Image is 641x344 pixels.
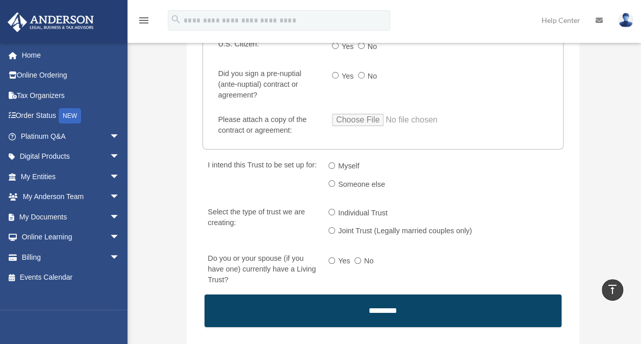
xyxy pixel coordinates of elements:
[110,227,130,248] span: arrow_drop_down
[7,146,135,167] a: Digital Productsarrow_drop_down
[7,85,135,106] a: Tax Organizers
[7,106,135,127] a: Order StatusNEW
[138,18,150,27] a: menu
[110,247,130,268] span: arrow_drop_down
[7,207,135,227] a: My Documentsarrow_drop_down
[7,187,135,207] a: My Anderson Teamarrow_drop_down
[335,205,392,222] label: Individual Trust
[7,166,135,187] a: My Entitiesarrow_drop_down
[335,224,476,240] label: Joint Trust (Legally married couples only)
[7,126,135,146] a: Platinum Q&Aarrow_drop_down
[59,108,81,124] div: NEW
[110,146,130,167] span: arrow_drop_down
[110,187,130,208] span: arrow_drop_down
[335,159,364,175] label: Myself
[602,279,623,301] a: vertical_align_top
[5,12,97,32] img: Anderson Advisors Platinum Portal
[7,267,135,288] a: Events Calendar
[110,126,130,147] span: arrow_drop_down
[7,45,135,65] a: Home
[618,13,633,28] img: User Pic
[214,37,324,57] label: U.S. Citizen:
[335,177,389,193] label: Someone else
[339,39,358,55] label: Yes
[7,227,135,248] a: Online Learningarrow_drop_down
[170,14,182,25] i: search
[335,253,354,269] label: Yes
[214,113,324,138] label: Please attach a copy of the contract or agreement:
[214,67,324,103] label: Did you sign a pre-nuptial (ante-nuptial) contract or agreement?
[7,65,135,86] a: Online Ordering
[203,252,320,287] label: Do you or your spouse (if you have one) currently have a Living Trust?
[138,14,150,27] i: menu
[365,39,381,55] label: No
[110,207,130,228] span: arrow_drop_down
[203,159,320,195] label: I intend this Trust to be set up for:
[339,68,358,85] label: Yes
[361,253,378,269] label: No
[365,68,381,85] label: No
[7,247,135,267] a: Billingarrow_drop_down
[110,166,130,187] span: arrow_drop_down
[606,283,619,296] i: vertical_align_top
[203,205,320,241] label: Select the type of trust we are creating:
